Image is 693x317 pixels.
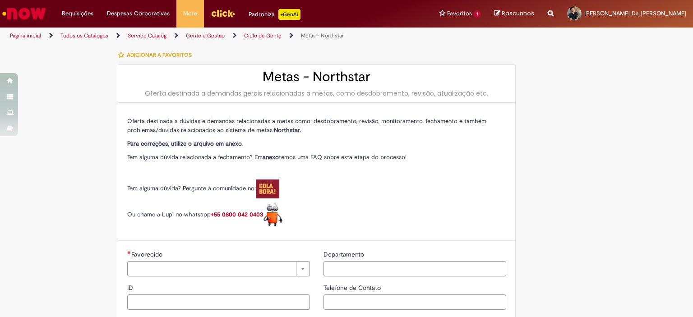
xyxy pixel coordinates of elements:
a: Gente e Gestão [186,32,225,39]
div: Padroniza [249,9,300,20]
img: ServiceNow [1,5,47,23]
span: Adicionar a Favoritos [127,51,192,59]
span: More [183,9,197,18]
a: +55 0800 042 0403 [211,211,283,218]
a: Limpar campo Favorecido [127,261,310,276]
ul: Trilhas de página [7,28,455,44]
a: Metas - Northstar [301,32,344,39]
strong: Para correções, utilize o arquivo em anexo. [127,140,243,147]
span: [PERSON_NAME] Da [PERSON_NAME] [584,9,686,17]
a: Todos os Catálogos [60,32,108,39]
input: Telefone de Contato [323,294,506,310]
span: Oferta destinada a dúvidas e demandas relacionadas a metas como: desdobramento, revisão, monitora... [127,117,486,134]
input: ID [127,294,310,310]
a: Ciclo de Gente [244,32,282,39]
span: Necessários - Favorecido [131,250,164,258]
input: Departamento [323,261,506,276]
a: Service Catalog [128,32,166,39]
span: 1 [474,10,480,18]
span: ID [127,284,135,292]
strong: Northstar. [274,126,301,134]
strong: anexo [263,153,279,161]
img: click_logo_yellow_360x200.png [211,6,235,20]
a: Rascunhos [494,9,534,18]
a: Página inicial [10,32,41,39]
span: Requisições [62,9,93,18]
img: Colabora%20logo.pngx [256,179,279,198]
span: Ou chame a Lupi no whatsapp [127,211,283,218]
img: Lupi%20logo.pngx [263,203,283,227]
span: Tem alguma dúvida? Pergunte à comunidade no: [127,184,279,192]
p: +GenAi [278,9,300,20]
span: Departamento [323,250,366,258]
span: Rascunhos [502,9,534,18]
button: Adicionar a Favoritos [118,46,197,64]
span: Telefone de Contato [323,284,383,292]
h2: Metas - Northstar [127,69,506,84]
div: Oferta destinada a demandas gerais relacionadas a metas, como desdobramento, revisão, atualização... [127,89,506,98]
span: Despesas Corporativas [107,9,170,18]
a: Colabora [256,184,279,192]
span: Necessários [127,251,131,254]
span: Tem alguma dúvida relacionada a fechamento? Em temos uma FAQ sobre esta etapa do processo! [127,153,407,161]
span: Favoritos [447,9,472,18]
